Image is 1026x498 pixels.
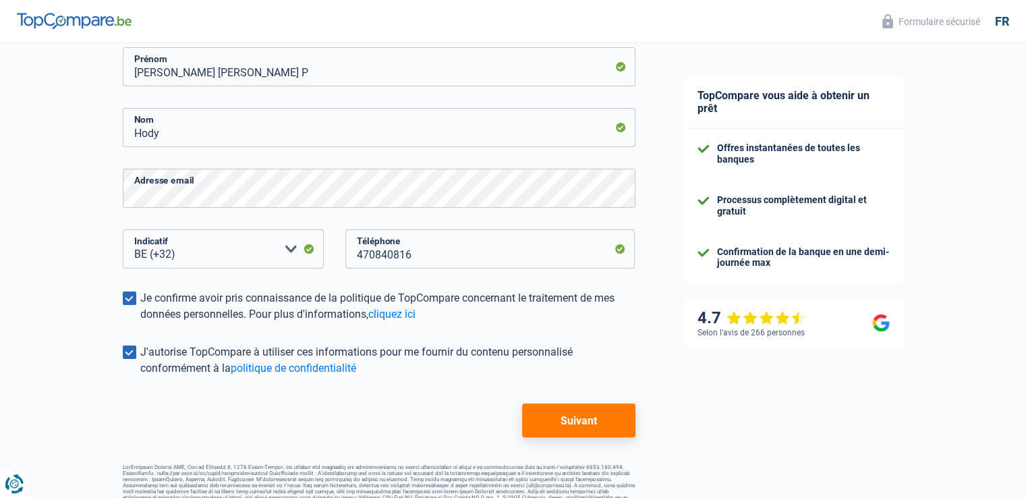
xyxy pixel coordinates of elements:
div: TopCompare vous aide à obtenir un prêt [684,76,903,129]
div: fr [995,14,1009,29]
div: Je confirme avoir pris connaissance de la politique de TopCompare concernant le traitement de mes... [140,290,635,323]
div: Selon l’avis de 266 personnes [697,328,805,337]
div: Confirmation de la banque en une demi-journée max [717,246,890,269]
a: politique de confidentialité [231,362,356,375]
div: Offres instantanées de toutes les banques [717,142,890,165]
img: TopCompare Logo [17,13,132,29]
div: J'autorise TopCompare à utiliser ces informations pour me fournir du contenu personnalisé conform... [140,344,635,377]
button: Formulaire sécurisé [874,10,988,32]
a: cliquez ici [368,308,416,321]
button: Suivant [522,404,635,437]
div: Processus complètement digital et gratuit [717,194,890,217]
img: Advertisement [3,289,4,289]
input: 401020304 [345,229,635,269]
div: 4.7 [697,308,806,328]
